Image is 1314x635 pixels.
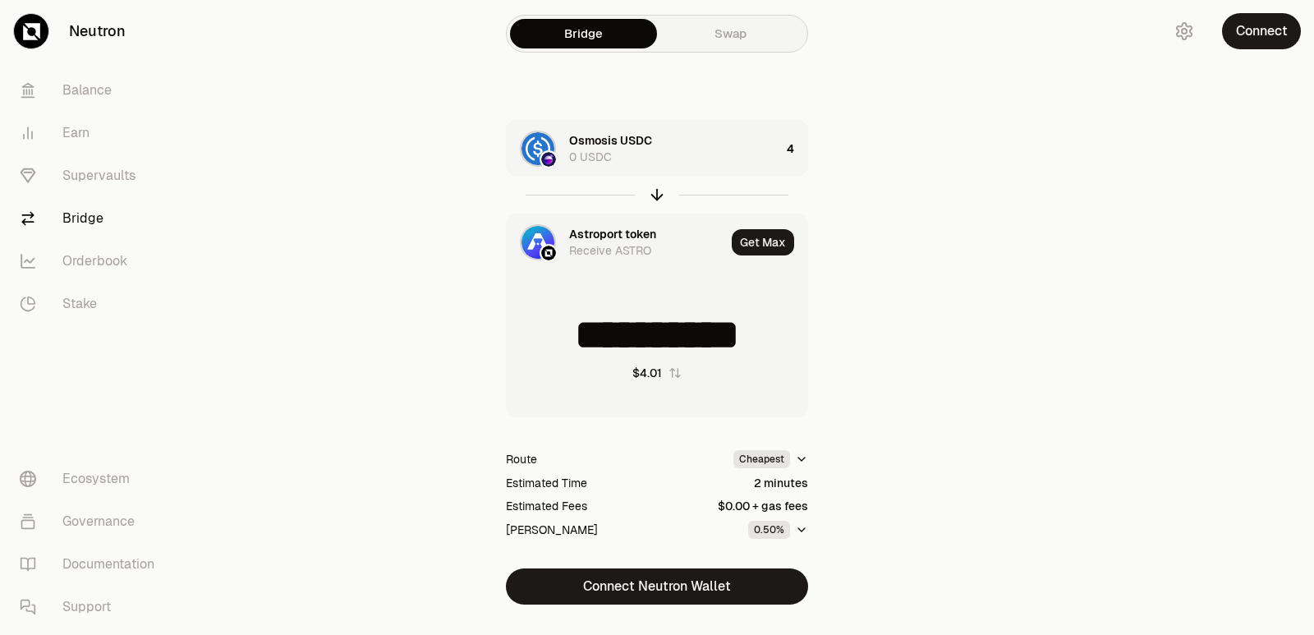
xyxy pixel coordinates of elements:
[569,149,612,165] div: 0 USDC
[754,475,808,491] div: 2 minutes
[787,121,807,177] div: 4
[748,521,790,539] div: 0.50%
[541,152,556,167] img: Osmosis Logo
[541,246,556,260] img: Neutron Logo
[510,19,657,48] a: Bridge
[506,498,587,514] div: Estimated Fees
[733,450,790,468] div: Cheapest
[506,475,587,491] div: Estimated Time
[507,121,807,177] button: USDC LogoOsmosis LogoOsmosis USDC0 USDC4
[632,365,682,381] button: $4.01
[7,240,177,283] a: Orderbook
[506,451,537,467] div: Route
[7,586,177,628] a: Support
[632,365,662,381] div: $4.01
[733,450,808,468] button: Cheapest
[1222,13,1301,49] button: Connect
[732,229,794,255] button: Get Max
[7,69,177,112] a: Balance
[7,543,177,586] a: Documentation
[7,197,177,240] a: Bridge
[657,19,804,48] a: Swap
[506,568,808,605] button: Connect Neutron Wallet
[569,242,651,259] div: Receive ASTRO
[7,154,177,197] a: Supervaults
[7,112,177,154] a: Earn
[569,226,656,242] div: Astroport token
[7,458,177,500] a: Ecosystem
[521,132,554,165] img: USDC Logo
[7,500,177,543] a: Governance
[7,283,177,325] a: Stake
[569,132,652,149] div: Osmosis USDC
[748,521,808,539] button: 0.50%
[718,498,808,514] div: $0.00 + gas fees
[521,226,554,259] img: ASTRO Logo
[507,121,780,177] div: USDC LogoOsmosis LogoOsmosis USDC0 USDC
[506,522,598,538] div: [PERSON_NAME]
[507,214,725,270] div: ASTRO LogoNeutron LogoAstroport tokenReceive ASTRO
